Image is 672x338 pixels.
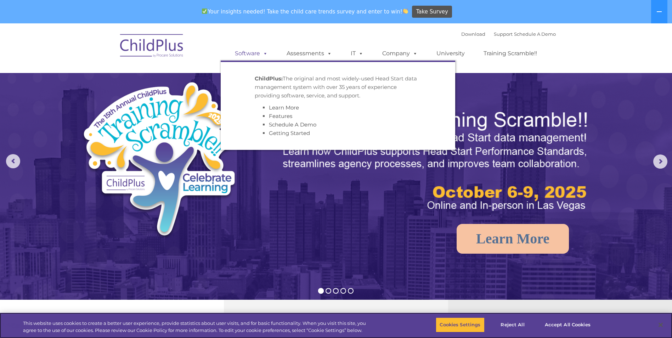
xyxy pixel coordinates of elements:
a: Getting Started [269,130,310,136]
a: Software [228,46,275,61]
img: 👏 [403,9,408,14]
span: Phone number [98,76,129,81]
a: Support [494,31,513,37]
a: Assessments [279,46,339,61]
font: | [461,31,556,37]
a: Take Survey [412,6,452,18]
strong: ChildPlus: [255,75,283,82]
div: This website uses cookies to create a better user experience, provide statistics about user visit... [23,320,369,334]
a: Learn More [457,224,569,254]
button: Close [653,317,668,333]
a: University [429,46,472,61]
a: Schedule A Demo [269,121,316,128]
a: Download [461,31,485,37]
span: Last name [98,47,120,52]
a: Schedule A Demo [514,31,556,37]
img: ✅ [202,9,207,14]
span: Your insights needed! Take the child care trends survey and enter to win! [199,5,411,18]
a: Training Scramble!! [476,46,544,61]
a: IT [344,46,371,61]
button: Cookies Settings [436,317,484,332]
a: Learn More [269,104,299,111]
span: Take Survey [416,6,448,18]
img: ChildPlus by Procare Solutions [117,29,187,64]
button: Reject All [491,317,535,332]
button: Accept All Cookies [541,317,594,332]
p: The original and most widely-used Head Start data management system with over 35 years of experie... [255,74,421,100]
a: Features [269,113,292,119]
a: Company [375,46,425,61]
